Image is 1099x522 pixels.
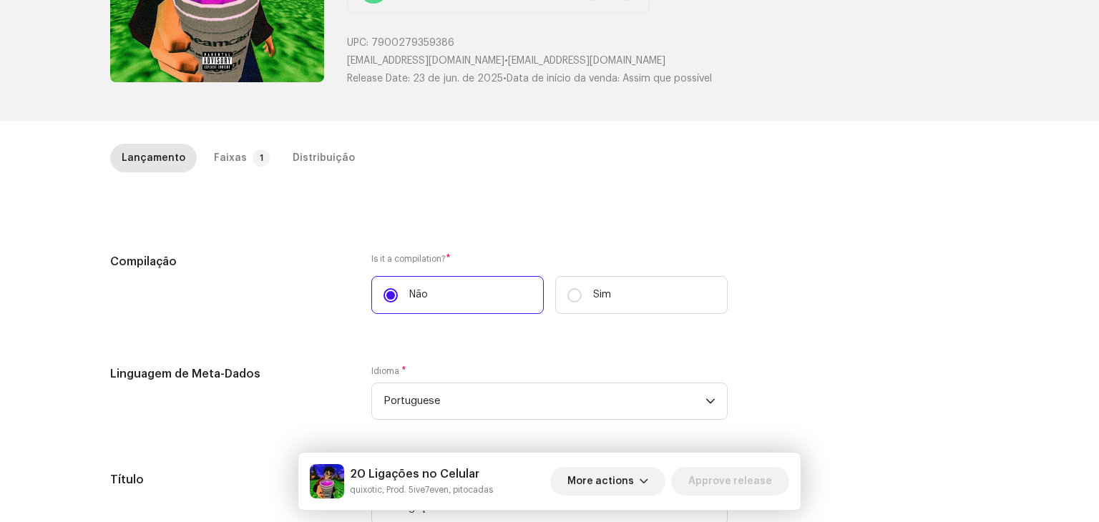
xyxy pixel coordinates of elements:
p: Não [409,287,428,302]
p-badge: 1 [253,149,270,167]
h5: Compilação [110,253,348,270]
label: Idioma [371,365,406,377]
span: UPC: [347,38,368,48]
button: Approve release [671,467,789,496]
span: Portuguese [384,383,705,419]
h5: Título [110,471,348,488]
span: [EMAIL_ADDRESS][DOMAIN_NAME] [508,56,665,66]
span: Approve release [688,467,772,496]
img: ea3f7759-bca3-41c9-8fe6-42036904fe2c [310,464,344,498]
span: 23 de jun. de 2025 [413,74,503,84]
div: dropdown trigger [705,383,715,419]
small: 20 Ligações no Celular [350,483,493,497]
span: • [347,74,507,84]
span: More actions [567,467,634,496]
span: Release Date: [347,74,410,84]
span: 7900279359386 [371,38,454,48]
p: • [347,54,989,69]
div: Distribuição [293,144,355,172]
h5: Linguagem de Meta-Dados [110,365,348,383]
div: Faixas [214,144,247,172]
span: Assim que possível [622,74,712,84]
button: More actions [550,467,665,496]
p: Sim [593,287,611,302]
span: Data de início da venda: [507,74,620,84]
label: Is it a compilation? [371,253,728,265]
span: [EMAIL_ADDRESS][DOMAIN_NAME] [347,56,504,66]
h5: 20 Ligações no Celular [350,466,493,483]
